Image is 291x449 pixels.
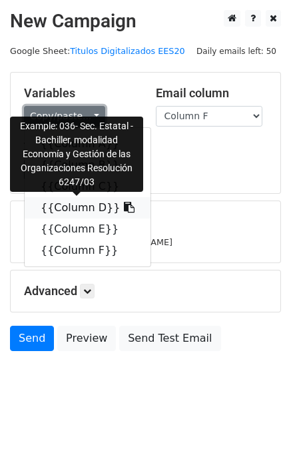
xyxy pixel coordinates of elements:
[57,326,116,351] a: Preview
[24,237,172,247] small: [EMAIL_ADDRESS][DOMAIN_NAME]
[70,46,184,56] a: Titulos Digitalizados EES20
[224,385,291,449] div: Widget de chat
[192,44,281,59] span: Daily emails left: 50
[192,46,281,56] a: Daily emails left: 50
[10,326,54,351] a: Send
[24,106,105,127] a: Copy/paste...
[10,10,281,33] h2: New Campaign
[10,117,143,192] div: Example: 036- Sec. Estatal - Bachiller, modalidad Economía y Gestión de las Organizaciones Resolu...
[119,326,220,351] a: Send Test Email
[156,86,268,101] h5: Email column
[25,240,150,261] a: {{Column F}}
[24,284,267,298] h5: Advanced
[10,46,185,56] small: Google Sheet:
[25,197,150,219] a: {{Column D}}
[24,86,136,101] h5: Variables
[25,219,150,240] a: {{Column E}}
[224,385,291,449] iframe: Chat Widget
